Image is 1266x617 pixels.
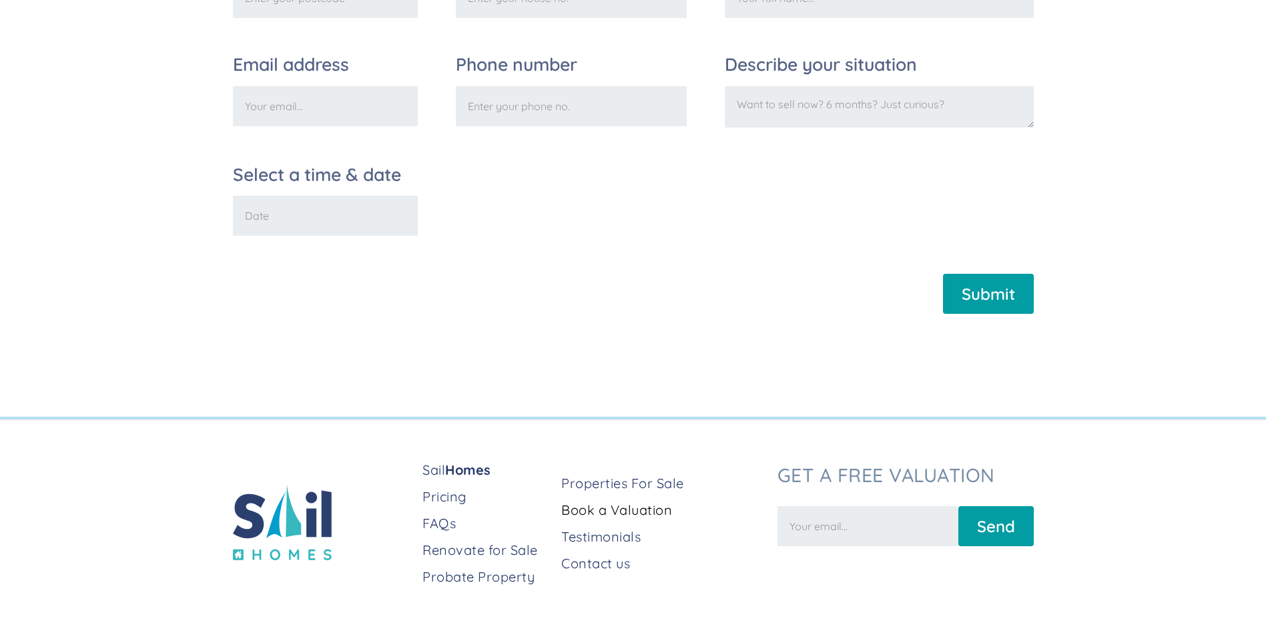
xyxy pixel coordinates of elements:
[233,55,418,73] label: Email address
[456,55,687,73] label: Phone number
[456,86,687,126] input: Enter your phone no.
[233,196,418,236] input: Date
[422,461,551,479] a: SailHomes
[958,506,1034,546] input: Send
[422,487,551,506] a: Pricing
[777,464,1034,487] h3: Get a free valuation
[445,461,491,478] strong: Homes
[777,506,958,546] input: Your email...
[561,474,766,493] a: Properties For Sale
[561,554,766,573] a: Contact us
[484,166,687,218] iframe: reCAPTCHA
[422,541,551,560] a: Renovate for Sale
[233,166,418,184] label: Select a time & date
[233,86,418,126] input: Your email...
[561,501,766,520] a: Book a Valuation
[233,485,332,560] img: sail home logo colored
[422,568,551,586] a: Probate Property
[777,499,1034,546] form: Newsletter Form
[943,274,1034,314] input: Submit
[561,528,766,546] a: Testimonials
[725,55,1033,73] label: Describe your situation
[422,514,551,533] a: FAQs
